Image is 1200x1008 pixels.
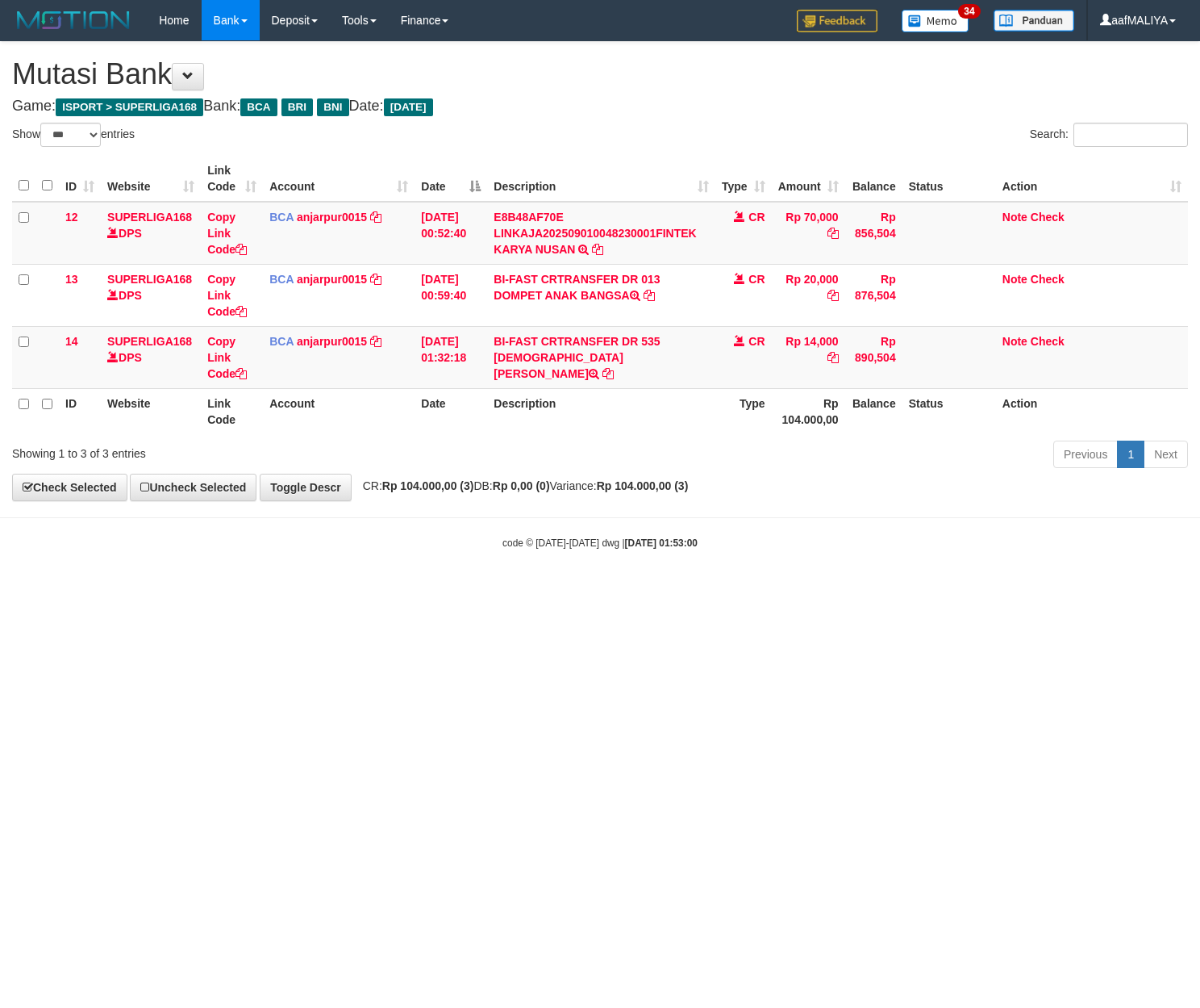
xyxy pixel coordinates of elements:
[12,123,135,147] label: Show entries
[415,202,487,265] td: [DATE] 00:52:40
[207,211,247,256] a: Copy Link Code
[1031,273,1065,286] a: Check
[240,98,277,116] span: BCA
[207,273,247,318] a: Copy Link Code
[59,388,101,434] th: ID
[107,335,192,348] a: SUPERLIGA168
[415,156,487,202] th: Date: activate to sort column descending
[493,479,550,492] strong: Rp 0,00 (0)
[263,388,415,434] th: Account
[902,388,996,434] th: Status
[415,264,487,326] td: [DATE] 00:59:40
[101,202,201,265] td: DPS
[297,273,367,286] a: anjarpur0015
[845,202,902,265] td: Rp 856,504
[845,156,902,202] th: Balance
[12,8,135,32] img: MOTION_logo.png
[415,326,487,388] td: [DATE] 01:32:18
[1002,335,1027,348] a: Note
[1031,211,1065,224] a: Check
[644,289,655,302] a: Copy BI-FAST CRTRANSFER DR 013 DOMPET ANAK BANGSA to clipboard
[12,474,127,501] a: Check Selected
[902,156,996,202] th: Status
[415,388,487,434] th: Date
[592,243,603,256] a: Copy E8B48AF70E LINKAJA202509010048230001FINTEK KARYA NUSAN to clipboard
[494,211,696,256] a: E8B48AF70E LINKAJA202509010048230001FINTEK KARYA NUSAN
[317,98,348,116] span: BNI
[996,156,1188,202] th: Action: activate to sort column ascending
[996,388,1188,434] th: Action
[602,367,614,380] a: Copy BI-FAST CRTRANSFER DR 535 MUHAMMAD ICHSAN BA to clipboard
[65,273,78,286] span: 13
[263,156,415,202] th: Account: activate to sort column ascending
[370,335,381,348] a: Copy anjarpur0015 to clipboard
[384,98,433,116] span: [DATE]
[260,474,352,501] a: Toggle Descr
[65,211,78,224] span: 12
[1073,123,1188,147] input: Search:
[772,202,845,265] td: Rp 70,000
[827,351,839,364] a: Copy Rp 14,000 to clipboard
[370,273,381,286] a: Copy anjarpur0015 to clipboard
[1144,441,1188,468] a: Next
[269,211,294,224] span: BCA
[487,156,715,202] th: Description: activate to sort column ascending
[715,388,772,434] th: Type
[12,439,488,462] div: Showing 1 to 3 of 3 entries
[625,537,698,549] strong: [DATE] 01:53:00
[748,211,765,224] span: CR
[65,335,78,348] span: 14
[12,98,1188,115] h4: Game: Bank: Date:
[1117,441,1144,468] a: 1
[1002,211,1027,224] a: Note
[297,211,367,224] a: anjarpur0015
[1030,123,1188,147] label: Search:
[269,335,294,348] span: BCA
[101,264,201,326] td: DPS
[59,156,101,202] th: ID: activate to sort column ascending
[772,326,845,388] td: Rp 14,000
[40,123,101,147] select: Showentries
[902,10,969,32] img: Button%20Memo.svg
[12,58,1188,90] h1: Mutasi Bank
[297,335,367,348] a: anjarpur0015
[958,4,980,19] span: 34
[101,388,201,434] th: Website
[269,273,294,286] span: BCA
[502,537,698,549] small: code © [DATE]-[DATE] dwg |
[487,264,715,326] td: BI-FAST CRTRANSFER DR 013 DOMPET ANAK BANGSA
[1002,273,1027,286] a: Note
[201,388,263,434] th: Link Code
[130,474,256,501] a: Uncheck Selected
[487,326,715,388] td: BI-FAST CRTRANSFER DR 535 [DEMOGRAPHIC_DATA][PERSON_NAME]
[1053,441,1118,468] a: Previous
[827,227,839,240] a: Copy Rp 70,000 to clipboard
[845,326,902,388] td: Rp 890,504
[748,335,765,348] span: CR
[772,388,845,434] th: Rp 104.000,00
[101,156,201,202] th: Website: activate to sort column ascending
[772,264,845,326] td: Rp 20,000
[207,335,247,380] a: Copy Link Code
[101,326,201,388] td: DPS
[56,98,203,116] span: ISPORT > SUPERLIGA168
[201,156,263,202] th: Link Code: activate to sort column ascending
[355,479,689,492] span: CR: DB: Variance:
[382,479,474,492] strong: Rp 104.000,00 (3)
[487,388,715,434] th: Description
[597,479,689,492] strong: Rp 104.000,00 (3)
[1031,335,1065,348] a: Check
[107,211,192,224] a: SUPERLIGA168
[281,98,313,116] span: BRI
[845,264,902,326] td: Rp 876,504
[994,10,1074,31] img: panduan.png
[827,289,839,302] a: Copy Rp 20,000 to clipboard
[845,388,902,434] th: Balance
[772,156,845,202] th: Amount: activate to sort column ascending
[748,273,765,286] span: CR
[107,273,192,286] a: SUPERLIGA168
[370,211,381,224] a: Copy anjarpur0015 to clipboard
[715,156,772,202] th: Type: activate to sort column ascending
[797,10,877,32] img: Feedback.jpg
